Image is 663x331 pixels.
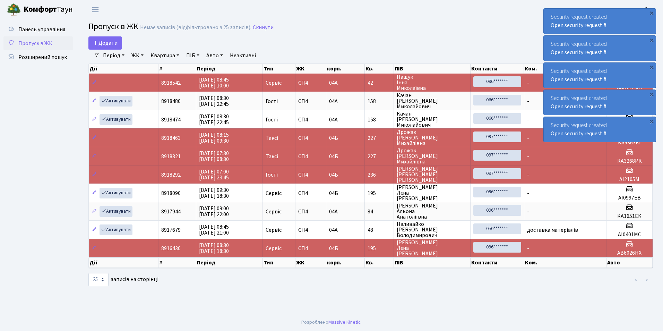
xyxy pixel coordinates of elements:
a: Неактивні [227,50,259,61]
h5: АІ0997ЕВ [609,195,649,201]
span: 158 [368,117,391,122]
span: Пропуск в ЖК [18,40,52,47]
a: Open security request # [551,103,606,110]
h5: АІ0401МС [609,231,649,238]
span: Панель управління [18,26,65,33]
span: Наливайко [PERSON_NAME] Володимирович [397,221,467,238]
span: 04А [329,208,338,215]
span: 227 [368,135,391,141]
span: 04А [329,226,338,234]
div: Security request created [544,63,656,88]
span: - [527,245,529,252]
div: × [648,63,655,70]
span: [DATE] 07:00 [DATE] 23:45 [199,168,229,181]
span: СП4 [298,172,323,178]
th: Дії [89,257,158,268]
span: 04Б [329,171,338,179]
a: Open security request # [551,49,606,56]
a: Період [100,50,127,61]
span: СП4 [298,154,323,159]
span: Гості [266,172,278,178]
th: Авто [606,257,653,268]
span: 8918292 [161,171,181,179]
h5: KA1651EK [609,213,649,220]
span: Сервіс [266,209,282,214]
th: Дії [89,64,158,74]
span: - [527,116,529,124]
span: - [527,153,529,160]
span: СП4 [298,135,323,141]
button: Переключити навігацію [87,4,104,15]
a: ПІБ [183,50,202,61]
span: СП4 [298,99,323,104]
div: Security request created [544,117,656,142]
span: 8917679 [161,226,181,234]
th: ЖК [295,64,326,74]
span: 04А [329,116,338,124]
span: 227 [368,154,391,159]
th: Ком. [524,64,606,74]
span: [PERSON_NAME] [PERSON_NAME] [PERSON_NAME] [397,166,467,183]
a: Авто [204,50,226,61]
a: Open security request # [551,22,606,29]
div: Security request created [544,36,656,61]
th: ЖК [295,257,326,268]
span: 195 [368,246,391,251]
div: Немає записів (відфільтровано з 25 записів). [140,24,251,31]
span: - [527,189,529,197]
th: корп. [326,64,365,74]
span: Додати [93,39,118,47]
th: Контакти [471,64,524,74]
span: [DATE] 08:30 [DATE] 22:45 [199,94,229,108]
th: Період [196,64,263,74]
span: - [527,79,529,87]
span: Сервіс [266,80,282,86]
a: Open security request # [551,130,606,137]
span: [PERSON_NAME] Лєна [PERSON_NAME] [397,240,467,256]
span: 158 [368,99,391,104]
th: # [158,64,196,74]
th: Тип [263,257,295,268]
th: Контакти [471,257,524,268]
a: Massive Kinetic [328,319,361,326]
span: Качан [PERSON_NAME] Миколайович [397,93,467,109]
span: 8916430 [161,245,181,252]
a: ЖК [129,50,146,61]
a: Скинути [253,24,274,31]
span: 04А [329,79,338,87]
a: Активувати [100,96,132,107]
span: 04Б [329,245,338,252]
div: × [648,91,655,97]
span: Таун [24,4,73,16]
span: Сервіс [266,227,282,233]
span: - [527,171,529,179]
span: - [527,134,529,142]
span: СП4 [298,190,323,196]
th: # [158,257,196,268]
img: logo.png [7,3,21,17]
span: 48 [368,227,391,233]
select: записів на сторінці [88,273,109,286]
span: Пропуск в ЖК [88,20,138,33]
th: Кв. [365,64,394,74]
div: × [648,9,655,16]
span: 8918090 [161,189,181,197]
span: [DATE] 09:30 [DATE] 18:30 [199,186,229,200]
div: × [648,118,655,125]
span: Дрожак [PERSON_NAME] Михайлівна [397,129,467,146]
span: Дрожак [PERSON_NAME] Михайлівна [397,148,467,164]
span: 8917944 [161,208,181,215]
th: Тип [263,64,295,74]
a: Квартира [148,50,182,61]
span: СП4 [298,246,323,251]
div: Security request created [544,9,656,34]
th: Ком. [524,257,607,268]
div: × [648,36,655,43]
span: Таксі [266,135,278,141]
span: 04Б [329,189,338,197]
span: 04А [329,97,338,105]
b: Комфорт [24,4,57,15]
span: 8918463 [161,134,181,142]
span: СП4 [298,209,323,214]
span: 8918474 [161,116,181,124]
